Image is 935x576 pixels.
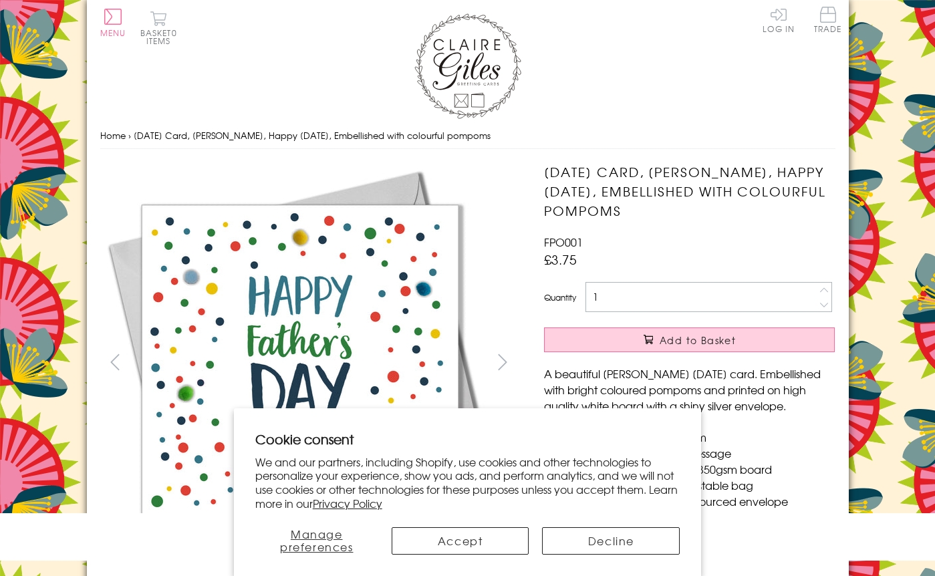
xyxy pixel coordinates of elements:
p: A beautiful [PERSON_NAME] [DATE] card. Embellished with bright coloured pompoms and printed on hi... [544,366,835,414]
a: Privacy Policy [313,495,382,511]
span: [DATE] Card, [PERSON_NAME], Happy [DATE], Embellished with colourful pompoms [134,129,491,142]
span: Menu [100,27,126,39]
a: Trade [814,7,842,35]
span: £3.75 [544,250,577,269]
button: Menu [100,9,126,37]
h2: Cookie consent [255,430,680,448]
nav: breadcrumbs [100,122,835,150]
span: Manage preferences [280,526,354,555]
button: Accept [392,527,529,555]
button: Manage preferences [255,527,378,555]
button: next [487,347,517,377]
h1: [DATE] Card, [PERSON_NAME], Happy [DATE], Embellished with colourful pompoms [544,162,835,220]
p: We and our partners, including Shopify, use cookies and other technologies to personalize your ex... [255,455,680,511]
button: Add to Basket [544,327,835,352]
span: FPO001 [544,234,583,250]
label: Quantity [544,291,576,303]
span: Trade [814,7,842,33]
span: 0 items [146,27,177,47]
a: Log In [763,7,795,33]
img: Claire Giles Greetings Cards [414,13,521,119]
button: prev [100,347,130,377]
span: Add to Basket [660,333,736,347]
img: Father's Day Card, Dotty, Happy Father's Day, Embellished with colourful pompoms [100,162,501,563]
button: Decline [542,527,680,555]
span: › [128,129,131,142]
a: Home [100,129,126,142]
img: Father's Day Card, Dotty, Happy Father's Day, Embellished with colourful pompoms [517,162,918,463]
button: Basket0 items [140,11,177,45]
